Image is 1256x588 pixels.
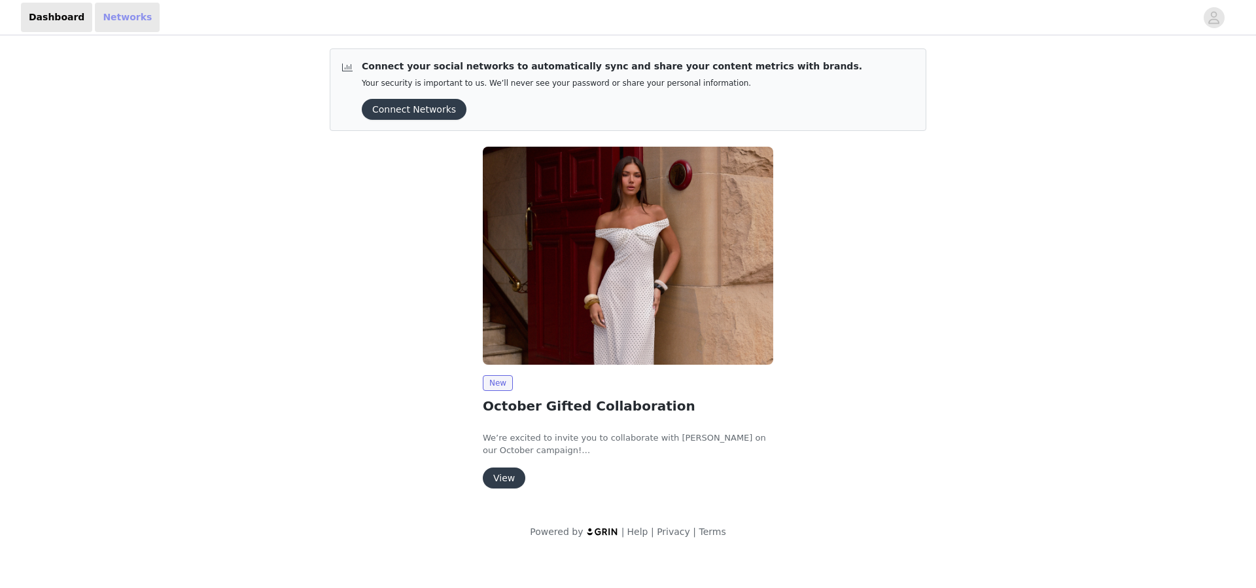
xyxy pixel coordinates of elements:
a: Networks [95,3,160,32]
a: Help [627,526,648,537]
p: Your security is important to us. We’ll never see your password or share your personal information. [362,79,862,88]
a: Privacy [657,526,690,537]
button: Connect Networks [362,99,466,120]
img: Peppermayo AUS [483,147,773,365]
h2: October Gifted Collaboration [483,396,773,416]
span: New [483,375,513,391]
div: avatar [1208,7,1220,28]
span: Powered by [530,526,583,537]
a: Dashboard [21,3,92,32]
p: We’re excited to invite you to collaborate with [PERSON_NAME] on our October campaign! [483,432,773,457]
span: | [621,526,625,537]
a: View [483,473,525,483]
span: | [693,526,696,537]
span: | [651,526,654,537]
a: Terms [699,526,725,537]
img: logo [586,527,619,536]
p: Connect your social networks to automatically sync and share your content metrics with brands. [362,60,862,73]
button: View [483,468,525,488]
